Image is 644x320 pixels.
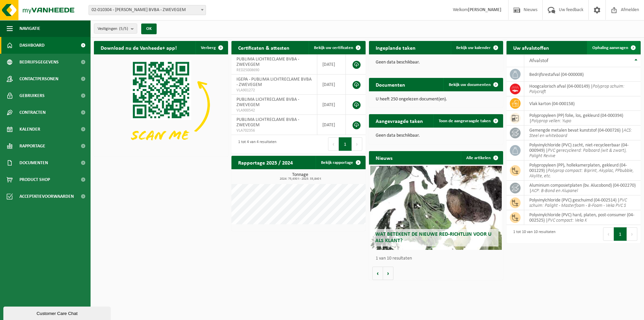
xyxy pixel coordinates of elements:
[369,114,430,127] h2: Aangevraagde taken
[627,227,637,241] button: Next
[529,128,632,138] i: ACS: Steel en whiteboard
[451,41,502,54] a: Bekijk uw kalender
[231,41,296,54] h2: Certificaten & attesten
[531,188,578,193] i: ACP: B-Bond en Alupanel
[369,151,399,164] h2: Nieuws
[376,60,496,65] p: Geen data beschikbaar.
[352,137,362,151] button: Next
[19,104,46,121] span: Contracten
[529,58,548,63] span: Afvalstof
[314,46,353,50] span: Bekijk uw certificaten
[548,218,587,223] i: PVC compact: Veka K
[236,97,299,107] span: PUBLIMA LICHTRECLAME BVBA - ZWEVEGEM
[19,37,45,54] span: Dashboard
[529,168,634,179] i: Polyprop compact: Biprint, Akyplac, PPbubble, Akylite, etc.
[524,181,641,195] td: aluminium composietplaten (bv. Alucobond) (04-002270) |
[369,41,422,54] h2: Ingeplande taken
[603,227,614,241] button: Previous
[317,75,346,95] td: [DATE]
[339,137,352,151] button: 1
[19,138,45,154] span: Rapportage
[98,24,128,34] span: Vestigingen
[524,210,641,225] td: polyvinylchloride (PVC) hard, platen, post-consumer (04-002525) |
[94,24,137,34] button: Vestigingen(5/5)
[235,137,276,151] div: 1 tot 4 van 4 resultaten
[529,198,627,208] i: PVC schuim: Palight - Masterfoam - B-Foam - Veka PVC S
[19,171,50,188] span: Product Shop
[449,83,491,87] span: Bekijk uw documenten
[369,78,412,91] h2: Documenten
[19,71,58,87] span: Contactpersonen
[506,41,556,54] h2: Uw afvalstoffen
[236,108,312,113] span: VLA900542
[94,54,228,155] img: Download de VHEPlus App
[317,95,346,115] td: [DATE]
[531,119,571,124] i: Polyprop vellen: Yupo
[19,87,45,104] span: Gebruikers
[443,78,502,91] a: Bekijk uw documenten
[524,96,641,111] td: vlak karton (04-000158)
[236,117,299,128] span: PUBLIMA LICHTRECLAME BVBA - ZWEVEGEM
[236,128,312,133] span: VLA702356
[524,140,641,161] td: polyvinylchloride (PVC) zacht, niet-recycleerbaar (04-000949) |
[587,41,640,54] a: Ophaling aanvragen
[376,133,496,138] p: Geen data beschikbaar.
[119,27,128,31] count: (5/5)
[19,121,40,138] span: Kalender
[141,24,157,34] button: OK
[524,82,641,96] td: hoogcalorisch afval (04-000149) |
[456,46,491,50] span: Bekijk uw kalender
[316,156,365,169] a: Bekijk rapportage
[383,267,393,280] button: Volgende
[524,67,641,82] td: bedrijfsrestafval (04-000008)
[236,67,312,73] span: RED25008690
[370,166,502,250] a: Wat betekent de nieuwe RED-richtlijn voor u als klant?
[524,161,641,181] td: polypropyleen (PP), hollekamerplaten, gekleurd (04-001229) |
[524,111,641,126] td: polypropyleen (PP) folie, los, gekleurd (04-000394) |
[461,151,502,165] a: Alle artikelen
[375,232,491,243] span: Wat betekent de nieuwe RED-richtlijn voor u als klant?
[231,156,300,169] h2: Rapportage 2025 / 2024
[468,7,501,12] strong: [PERSON_NAME]
[201,46,216,50] span: Verberg
[317,54,346,75] td: [DATE]
[236,77,312,87] span: IGEPA - PUBLIMA LICHTRECLAME BVBA - ZWEVEGEM
[19,54,59,71] span: Bedrijfsgegevens
[376,97,496,102] p: U heeft 250 ongelezen document(en).
[376,256,500,261] p: 1 van 10 resultaten
[235,177,366,181] span: 2024: 75,630 t - 2025: 33,840 t
[614,227,627,241] button: 1
[3,305,112,320] iframe: chat widget
[372,267,383,280] button: Vorige
[94,41,183,54] h2: Download nu de Vanheede+ app!
[317,115,346,135] td: [DATE]
[524,126,641,140] td: gemengde metalen bevat kunststof (04-000726) |
[529,148,627,158] i: PVC gerecycleerd: Palboard (wit & zwart), Palight Revive
[236,57,299,67] span: PUBLIMA LICHTRECLAME BVBA - ZWEVEGEM
[529,84,625,94] i: Polyprop schuim: Polycraft
[19,154,48,171] span: Documenten
[19,188,74,205] span: Acceptatievoorwaarden
[236,88,312,93] span: VLA901272
[439,119,491,123] span: Toon de aangevraagde taken
[89,5,206,15] span: 02-010304 - PUBLIMA LICHTRECLAME BVBA - ZWEVEGEM
[328,137,339,151] button: Previous
[196,41,227,54] button: Verberg
[433,114,502,128] a: Toon de aangevraagde taken
[592,46,628,50] span: Ophaling aanvragen
[510,227,555,241] div: 1 tot 10 van 10 resultaten
[19,20,40,37] span: Navigatie
[309,41,365,54] a: Bekijk uw certificaten
[235,173,366,181] h3: Tonnage
[524,195,641,210] td: polyvinylchloride (PVC) geschuimd (04-002514) |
